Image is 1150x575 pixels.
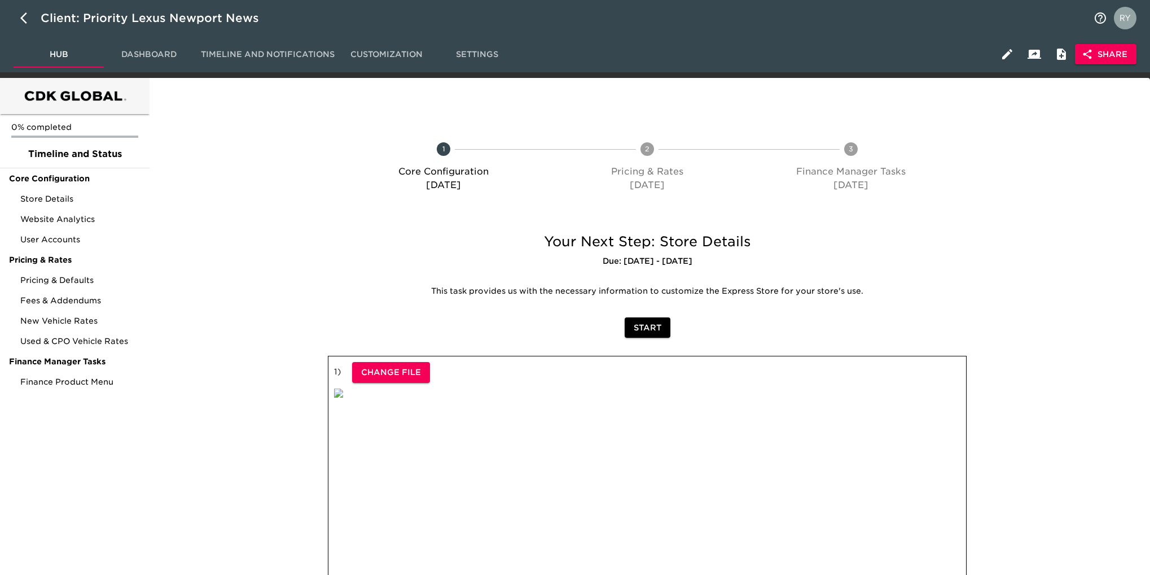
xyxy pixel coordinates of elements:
p: Finance Manager Tasks [754,165,949,178]
button: Share [1075,44,1136,65]
p: [DATE] [346,178,541,192]
span: Settings [438,47,515,62]
button: Internal Notes and Comments [1048,41,1075,68]
p: This task provides us with the necessary information to customize the Express Store for your stor... [336,286,958,297]
span: Finance Product Menu [20,376,141,387]
button: notifications [1087,5,1114,32]
div: Client: Priority Lexus Newport News [41,9,275,27]
span: New Vehicle Rates [20,315,141,326]
button: Start [625,317,670,338]
p: Pricing & Rates [550,165,744,178]
img: Profile [1114,7,1136,29]
p: 0% completed [11,121,138,133]
span: Timeline and Notifications [201,47,335,62]
p: [DATE] [550,178,744,192]
span: Start [634,321,661,335]
p: Core Configuration [346,165,541,178]
span: Finance Manager Tasks [9,356,141,367]
span: Fees & Addendums [20,295,141,306]
span: Change File [361,365,421,380]
text: 2 [645,145,649,153]
span: Hub [20,47,97,62]
span: Website Analytics [20,214,141,225]
span: Share [1084,47,1127,62]
span: Used & CPO Vehicle Rates [20,336,141,347]
text: 3 [849,145,853,153]
span: Pricing & Rates [9,254,141,265]
span: Customization [348,47,425,62]
button: Edit Hub [994,41,1021,68]
img: qkibX1zbU72zw90W6Gan%2FTemplates%2FRjS7uaFIXtg43HUzxvoG%2F3e51d9d6-1114-4229-a5bf-f5ca567b6beb.jpg [334,389,343,398]
span: Pricing & Defaults [20,275,141,286]
h6: Due: [DATE] - [DATE] [328,255,967,268]
span: Store Details [20,193,141,204]
h5: Your Next Step: Store Details [328,233,967,251]
text: 1 [442,145,445,153]
span: Timeline and Status [9,147,141,161]
button: Change File [352,362,430,383]
span: Dashboard [111,47,187,62]
span: Core Configuration [9,173,141,184]
button: Client View [1021,41,1048,68]
span: User Accounts [20,234,141,245]
p: [DATE] [754,178,949,192]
